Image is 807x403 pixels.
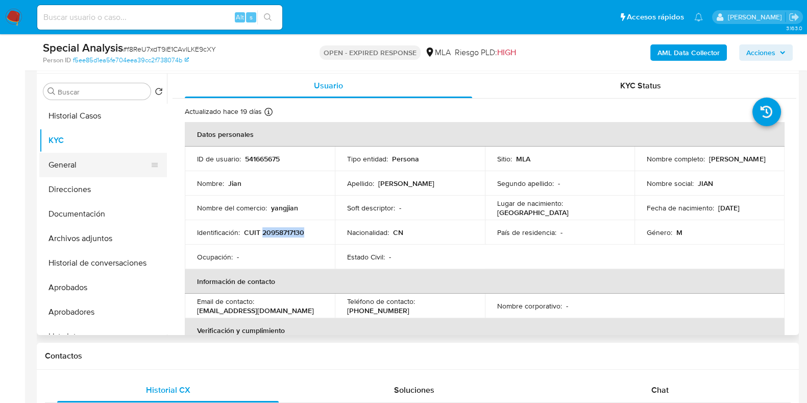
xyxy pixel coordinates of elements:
p: Nombre social : [647,179,694,188]
p: - [566,301,568,311]
p: Ocupación : [197,252,233,262]
p: 541665675 [245,154,280,163]
b: AML Data Collector [657,44,720,61]
p: - [558,179,560,188]
button: Historial de conversaciones [39,251,167,275]
span: s [250,12,253,22]
b: Special Analysis [43,39,123,56]
button: Volver al orden por defecto [155,87,163,99]
p: ID de usuario : [197,154,241,163]
b: Person ID [43,56,71,65]
p: País de residencia : [497,228,556,237]
p: yangjian [271,203,298,212]
p: Soft descriptor : [347,203,395,212]
input: Buscar usuario o caso... [37,11,282,24]
p: MLA [516,154,530,163]
p: OPEN - EXPIRED RESPONSE [320,45,421,60]
span: Acciones [746,44,775,61]
div: MLA [425,47,451,58]
p: Identificación : [197,228,240,237]
button: Buscar [47,87,56,96]
span: Riesgo PLD: [455,47,516,58]
p: julieta.rodriguez@mercadolibre.com [727,12,785,22]
span: KYC Status [620,80,661,91]
span: # f8ReU7xdT9iE1CAvlLKE9cXY [123,44,216,54]
span: Alt [236,12,244,22]
p: CN [393,228,403,237]
button: Aprobadores [39,300,167,324]
p: Actualizado hace 19 días [185,107,262,116]
p: Género : [647,228,672,237]
p: [GEOGRAPHIC_DATA] [497,208,569,217]
span: Soluciones [394,384,434,396]
p: - [389,252,391,262]
p: [PERSON_NAME] [709,154,765,163]
button: Lista Interna [39,324,167,349]
a: Salir [789,12,799,22]
p: Persona [392,154,419,163]
p: Nombre completo : [647,154,705,163]
p: Sitio : [497,154,512,163]
a: Notificaciones [694,13,703,21]
button: search-icon [257,10,278,25]
button: Direcciones [39,177,167,202]
p: - [399,203,401,212]
button: Aprobados [39,275,167,300]
p: Tipo entidad : [347,154,388,163]
span: Usuario [314,80,343,91]
p: CUIT 20958717130 [244,228,304,237]
button: Archivos adjuntos [39,226,167,251]
th: Verificación y cumplimiento [185,318,785,343]
p: Email de contacto : [197,297,254,306]
span: HIGH [497,46,516,58]
button: AML Data Collector [650,44,727,61]
p: Lugar de nacimiento : [497,199,563,208]
p: M [676,228,682,237]
a: f5ee85d1ea5fe704eea39cc2f738074b [73,56,189,65]
p: - [560,228,563,237]
p: [PHONE_NUMBER] [347,306,409,315]
p: Nombre corporativo : [497,301,562,311]
span: Historial CX [146,384,190,396]
p: JIAN [698,179,713,188]
button: KYC [39,128,167,153]
span: Chat [651,384,669,396]
p: [EMAIL_ADDRESS][DOMAIN_NAME] [197,306,314,315]
button: General [39,153,159,177]
th: Datos personales [185,122,785,147]
span: Accesos rápidos [627,12,684,22]
h1: Contactos [45,351,791,361]
p: Nombre del comercio : [197,203,267,212]
p: Apellido : [347,179,374,188]
p: Jian [228,179,241,188]
button: Acciones [739,44,793,61]
p: Nacionalidad : [347,228,389,237]
p: [DATE] [718,203,740,212]
input: Buscar [58,87,146,97]
th: Información de contacto [185,269,785,294]
p: - [237,252,239,262]
p: Segundo apellido : [497,179,554,188]
p: Teléfono de contacto : [347,297,415,306]
button: Historial Casos [39,104,167,128]
p: Fecha de nacimiento : [647,203,714,212]
p: Estado Civil : [347,252,385,262]
p: [PERSON_NAME] [378,179,434,188]
button: Documentación [39,202,167,226]
p: Nombre : [197,179,224,188]
span: 3.163.0 [786,24,802,32]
